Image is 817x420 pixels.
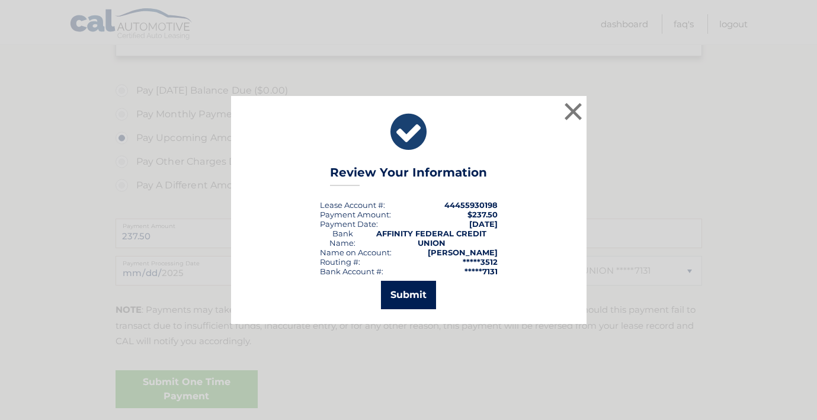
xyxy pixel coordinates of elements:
[320,219,378,229] div: :
[320,200,385,210] div: Lease Account #:
[467,210,498,219] span: $237.50
[330,165,487,186] h3: Review Your Information
[381,281,436,309] button: Submit
[444,200,498,210] strong: 44455930198
[320,229,366,248] div: Bank Name:
[562,100,585,123] button: ×
[376,229,486,248] strong: AFFINITY FEDERAL CREDIT UNION
[320,219,376,229] span: Payment Date
[320,257,360,267] div: Routing #:
[320,210,391,219] div: Payment Amount:
[469,219,498,229] span: [DATE]
[320,248,392,257] div: Name on Account:
[320,267,383,276] div: Bank Account #:
[428,248,498,257] strong: [PERSON_NAME]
